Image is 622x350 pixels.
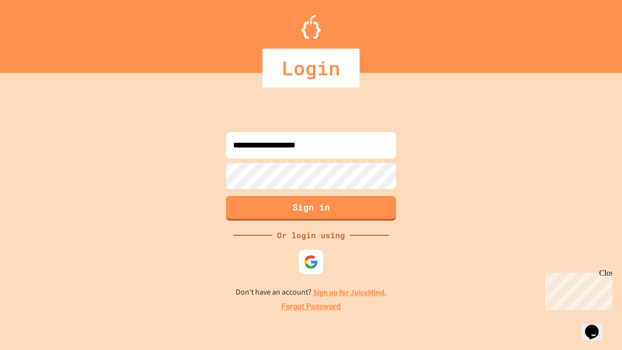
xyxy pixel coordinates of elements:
button: Sign in [226,196,396,221]
img: Logo.svg [301,15,321,39]
iframe: chat widget [541,269,612,310]
div: Login [262,49,360,87]
p: Don't have an account? [236,286,387,298]
a: Sign up for JuiceMind. [313,287,387,297]
div: Or login using [272,229,350,241]
a: Forgot Password [281,301,341,313]
div: Chat with us now!Close [4,4,67,62]
img: google-icon.svg [304,255,318,269]
iframe: chat widget [581,311,612,340]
